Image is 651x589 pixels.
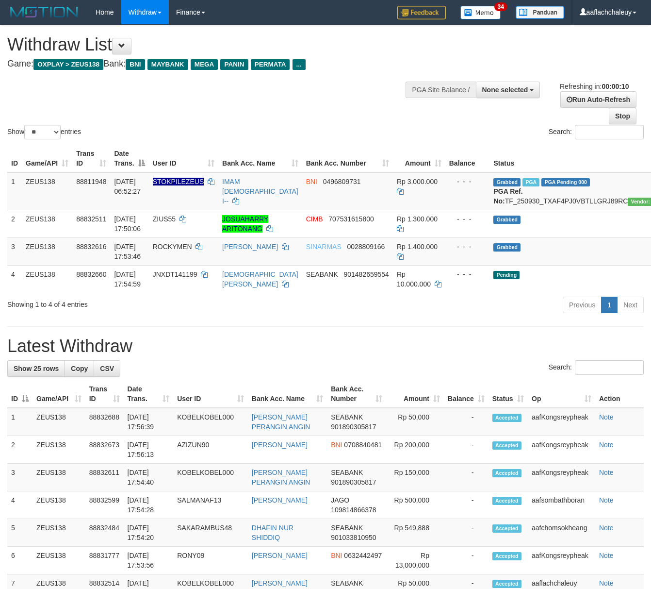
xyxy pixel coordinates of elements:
[302,145,393,172] th: Bank Acc. Number: activate to sort column ascending
[149,145,218,172] th: User ID: activate to sort column ascending
[331,469,363,476] span: SEABANK
[33,464,85,491] td: ZEUS138
[397,243,438,251] span: Rp 1.400.000
[328,215,374,223] span: Copy 707531615800 to clipboard
[124,408,174,436] td: [DATE] 17:56:39
[595,380,644,408] th: Action
[599,552,614,559] a: Note
[7,145,22,172] th: ID
[386,436,444,464] td: Rp 200,000
[124,491,174,519] td: [DATE] 17:54:28
[617,297,644,313] a: Next
[252,441,308,449] a: [PERSON_NAME]
[344,441,382,449] span: Copy 0708840481 to clipboard
[492,552,521,560] span: Accepted
[444,464,488,491] td: -
[114,243,141,260] span: [DATE] 17:53:46
[575,360,644,375] input: Search:
[7,337,644,356] h1: Latest Withdraw
[331,552,342,559] span: BNI
[7,436,33,464] td: 2
[492,524,521,533] span: Accepted
[222,243,278,251] a: [PERSON_NAME]
[516,6,564,19] img: panduan.png
[444,408,488,436] td: -
[173,519,248,547] td: SAKARAMBUS48
[449,269,486,279] div: - - -
[397,215,438,223] span: Rp 1.300.000
[449,177,486,186] div: - - -
[449,214,486,224] div: - - -
[493,178,521,186] span: Grabbed
[492,469,521,477] span: Accepted
[331,496,349,504] span: JAGO
[397,178,438,185] span: Rp 3.000.000
[7,210,22,237] td: 2
[493,187,522,205] b: PGA Ref. No:
[331,413,363,421] span: SEABANK
[344,552,382,559] span: Copy 0632442497 to clipboard
[444,380,488,408] th: Balance: activate to sort column ascending
[85,491,124,519] td: 88832599
[575,125,644,139] input: Search:
[33,408,85,436] td: ZEUS138
[173,380,248,408] th: User ID: activate to sort column ascending
[33,491,85,519] td: ZEUS138
[7,380,33,408] th: ID: activate to sort column descending
[347,243,385,251] span: Copy 0028809166 to clipboard
[7,35,424,54] h1: Withdraw List
[22,172,72,210] td: ZEUS138
[252,552,308,559] a: [PERSON_NAME]
[306,215,323,223] span: CIMB
[173,491,248,519] td: SALMANAF13
[327,380,386,408] th: Bank Acc. Number: activate to sort column ascending
[33,436,85,464] td: ZEUS138
[343,270,389,278] span: Copy 901482659554 to clipboard
[492,497,521,505] span: Accepted
[488,380,528,408] th: Status: activate to sort column ascending
[85,436,124,464] td: 88832673
[7,547,33,574] td: 6
[85,547,124,574] td: 88831777
[397,270,431,288] span: Rp 10.000.000
[386,491,444,519] td: Rp 500,000
[494,2,507,11] span: 34
[599,579,614,587] a: Note
[7,172,22,210] td: 1
[476,82,540,98] button: None selected
[386,464,444,491] td: Rp 150,000
[449,242,486,252] div: - - -
[22,210,72,237] td: ZEUS138
[72,145,110,172] th: Trans ID: activate to sort column ascending
[599,441,614,449] a: Note
[252,496,308,504] a: [PERSON_NAME]
[549,360,644,375] label: Search:
[147,59,188,70] span: MAYBANK
[528,519,595,547] td: aafchomsokheang
[24,125,61,139] select: Showentries
[541,178,590,186] span: PGA Pending
[386,380,444,408] th: Amount: activate to sort column ascending
[7,360,65,377] a: Show 25 rows
[126,59,145,70] span: BNI
[114,270,141,288] span: [DATE] 17:54:59
[528,464,595,491] td: aafKongsreypheak
[153,243,192,251] span: ROCKYMEN
[191,59,218,70] span: MEGA
[599,413,614,421] a: Note
[33,380,85,408] th: Game/API: activate to sort column ascending
[386,519,444,547] td: Rp 549,888
[222,178,298,205] a: IMAM [DEMOGRAPHIC_DATA] I--
[7,408,33,436] td: 1
[252,469,310,486] a: [PERSON_NAME] PERANGIN ANGIN
[7,296,264,309] div: Showing 1 to 4 of 4 entries
[76,270,106,278] span: 88832660
[76,178,106,185] span: 88811948
[173,464,248,491] td: KOBELKOBEL000
[306,178,317,185] span: BNI
[7,491,33,519] td: 4
[124,519,174,547] td: [DATE] 17:54:20
[33,519,85,547] td: ZEUS138
[7,59,424,69] h4: Game: Bank:
[85,464,124,491] td: 88832611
